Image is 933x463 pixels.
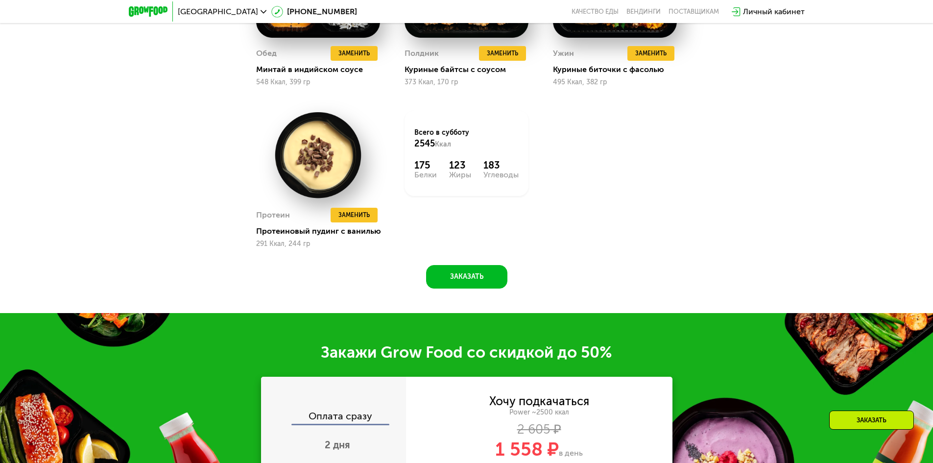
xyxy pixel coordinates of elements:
[256,65,388,74] div: Минтай в индийском соусе
[256,46,277,61] div: Обед
[479,46,526,61] button: Заменить
[331,46,378,61] button: Заменить
[626,8,661,16] a: Вендинги
[256,78,380,86] div: 548 Ккал, 399 гр
[553,46,574,61] div: Ужин
[262,411,406,424] div: Оплата сразу
[414,171,437,179] div: Белки
[449,159,471,171] div: 123
[256,208,290,222] div: Протеин
[572,8,619,16] a: Качество еды
[271,6,357,18] a: [PHONE_NUMBER]
[635,49,667,58] span: Заменить
[256,240,380,248] div: 291 Ккал, 244 гр
[487,49,518,58] span: Заменить
[414,128,519,149] div: Всего в субботу
[406,424,672,435] div: 2 605 ₽
[256,226,388,236] div: Протеиновый пудинг с ванилью
[414,159,437,171] div: 175
[435,140,451,148] span: Ккал
[483,159,519,171] div: 183
[495,438,559,461] span: 1 558 ₽
[405,46,439,61] div: Полдник
[178,8,258,16] span: [GEOGRAPHIC_DATA]
[829,411,914,430] div: Заказать
[338,49,370,58] span: Заменить
[553,65,685,74] div: Куриные биточки с фасолью
[405,65,536,74] div: Куриные байтсы с соусом
[426,265,507,289] button: Заказать
[406,408,672,417] div: Power ~2500 ккал
[325,439,350,451] span: 2 дня
[489,396,589,407] div: Хочу подкачаться
[331,208,378,222] button: Заменить
[414,138,435,149] span: 2545
[559,448,583,458] span: в день
[553,78,677,86] div: 495 Ккал, 382 гр
[669,8,719,16] div: поставщикам
[405,78,528,86] div: 373 Ккал, 170 гр
[483,171,519,179] div: Углеводы
[743,6,805,18] div: Личный кабинет
[449,171,471,179] div: Жиры
[627,46,674,61] button: Заменить
[338,210,370,220] span: Заменить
